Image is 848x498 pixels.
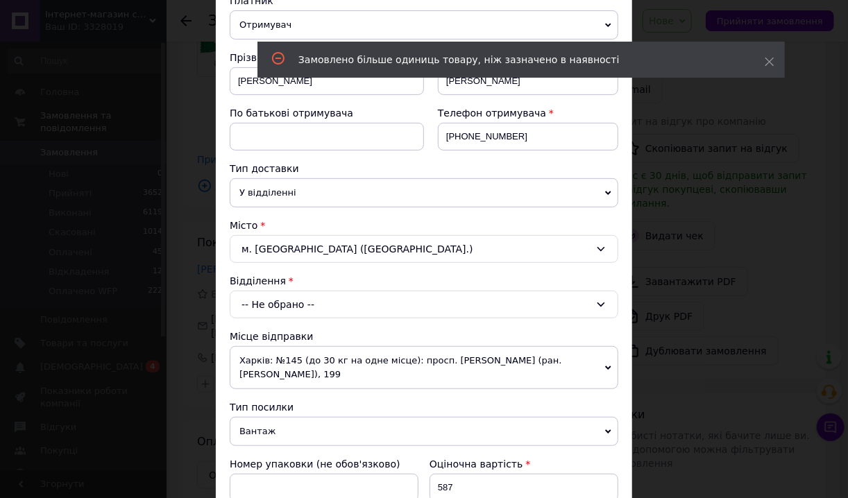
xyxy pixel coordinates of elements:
span: Телефон отримувача [438,108,546,119]
span: Тип доставки [230,163,299,174]
div: Відділення [230,274,618,288]
span: По батькові отримувача [230,108,353,119]
input: +380 [438,123,618,151]
span: Отримувач [230,10,618,40]
span: Місце відправки [230,331,314,342]
div: -- Не обрано -- [230,291,618,318]
span: Харків: №145 (до 30 кг на одне місце): просп. [PERSON_NAME] (ран. [PERSON_NAME]), 199 [230,346,618,389]
div: м. [GEOGRAPHIC_DATA] ([GEOGRAPHIC_DATA].) [230,235,618,263]
span: Прізвище отримувача [230,52,342,63]
span: Тип посилки [230,402,294,413]
div: Номер упаковки (не обов'язково) [230,457,418,471]
span: У відділенні [230,178,618,207]
span: Вантаж [230,417,618,446]
div: Замовлено більше одиниць товару, ніж зазначено в наявності [298,53,730,67]
div: Місто [230,218,618,232]
div: Оціночна вартість [430,457,618,471]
